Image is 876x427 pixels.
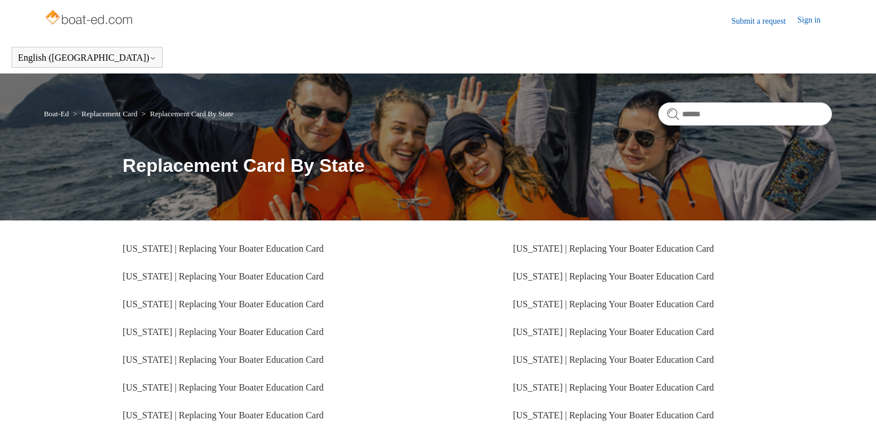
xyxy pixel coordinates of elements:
[513,382,714,392] a: [US_STATE] | Replacing Your Boater Education Card
[513,271,714,281] a: [US_STATE] | Replacing Your Boater Education Card
[123,382,324,392] a: [US_STATE] | Replacing Your Boater Education Card
[513,355,714,365] a: [US_STATE] | Replacing Your Boater Education Card
[82,109,137,118] a: Replacement Card
[837,388,867,418] div: Live chat
[123,271,324,281] a: [US_STATE] | Replacing Your Boater Education Card
[71,109,139,118] li: Replacement Card
[123,355,324,365] a: [US_STATE] | Replacing Your Boater Education Card
[123,299,324,309] a: [US_STATE] | Replacing Your Boater Education Card
[44,109,71,118] li: Boat-Ed
[123,327,324,337] a: [US_STATE] | Replacing Your Boater Education Card
[44,7,136,30] img: Boat-Ed Help Center home page
[513,327,714,337] a: [US_STATE] | Replacing Your Boater Education Card
[513,410,714,420] a: [US_STATE] | Replacing Your Boater Education Card
[123,152,833,179] h1: Replacement Card By State
[797,14,832,28] a: Sign in
[139,109,233,118] li: Replacement Card By State
[18,53,156,63] button: English ([GEOGRAPHIC_DATA])
[123,410,324,420] a: [US_STATE] | Replacing Your Boater Education Card
[513,244,714,253] a: [US_STATE] | Replacing Your Boater Education Card
[123,244,324,253] a: [US_STATE] | Replacing Your Boater Education Card
[731,15,797,27] a: Submit a request
[658,102,832,126] input: Search
[44,109,69,118] a: Boat-Ed
[150,109,233,118] a: Replacement Card By State
[513,299,714,309] a: [US_STATE] | Replacing Your Boater Education Card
